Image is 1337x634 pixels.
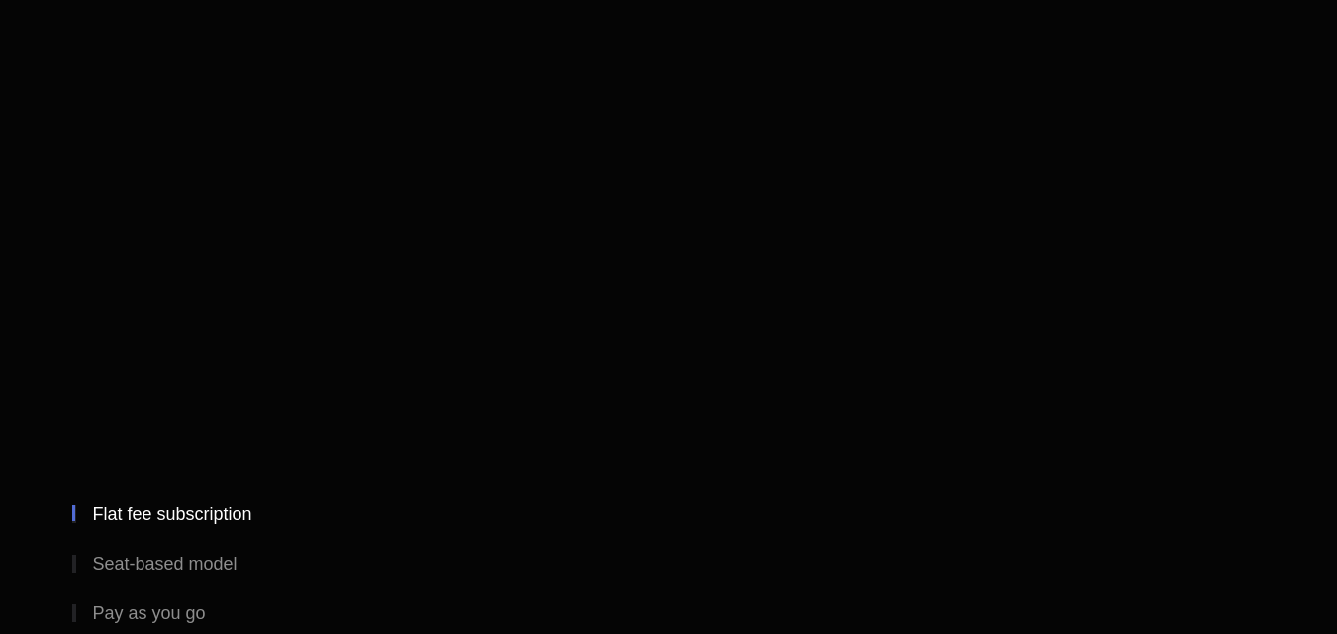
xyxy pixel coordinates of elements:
[92,505,251,523] div: Flat fee subscription
[72,539,488,589] button: Seat-based model
[72,490,488,539] button: Flat fee subscription
[92,604,205,622] div: Pay as you go
[92,555,237,573] div: Seat-based model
